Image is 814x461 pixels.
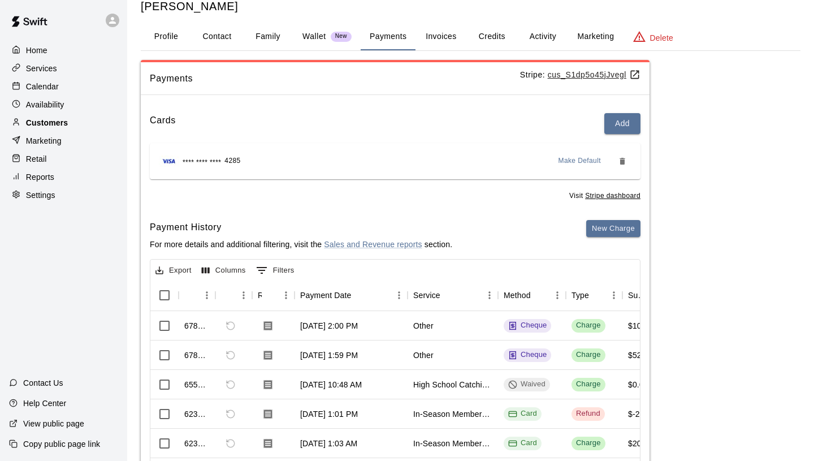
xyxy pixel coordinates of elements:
[26,153,47,165] p: Retail
[650,32,673,44] p: Delete
[221,404,240,424] span: Cannot refund a payment with type REFUND
[179,279,215,311] div: Id
[221,434,240,453] span: This payment has already been refunded. The refund has ID 623996
[331,33,352,40] span: New
[628,408,660,420] div: $-200.00
[569,191,640,202] span: Visit
[508,408,537,419] div: Card
[295,279,408,311] div: Payment Date
[413,350,434,361] div: Other
[184,320,210,331] div: 678240
[300,438,357,449] div: Jun 1, 2025, 1:03 AM
[413,379,492,390] div: High School Catching (14u-18u)
[576,408,600,419] div: Refund
[585,192,640,200] u: Stripe dashboard
[9,78,118,95] div: Calendar
[258,316,278,336] button: Download Receipt
[576,438,601,449] div: Charge
[566,279,622,311] div: Type
[415,23,466,50] button: Invoices
[9,114,118,131] a: Customers
[628,438,657,449] div: $200.00
[440,287,456,303] button: Sort
[9,96,118,113] a: Availability
[159,156,179,167] img: Credit card brand logo
[498,279,566,311] div: Method
[221,346,240,365] span: Refund payment
[568,23,623,50] button: Marketing
[243,23,293,50] button: Family
[215,279,252,311] div: Refund
[481,287,498,304] button: Menu
[23,377,63,389] p: Contact Us
[300,408,358,420] div: Jun 1, 2025, 1:01 PM
[9,60,118,77] div: Services
[413,320,434,331] div: Other
[413,438,492,449] div: In-Season Membership
[361,23,415,50] button: Payments
[221,375,240,394] span: Refund payment
[508,320,547,331] div: Cheque
[576,320,601,331] div: Charge
[141,23,800,50] div: basic tabs example
[628,379,648,390] div: $0.00
[300,350,358,361] div: Jul 1, 2025, 1:59 PM
[9,169,118,186] a: Reports
[221,316,240,335] span: Refund payment
[628,320,657,331] div: $100.00
[184,287,200,303] button: Sort
[278,287,295,304] button: Menu
[252,279,295,311] div: Receipt
[258,374,278,395] button: Download Receipt
[192,23,243,50] button: Contact
[150,71,520,86] span: Payments
[549,287,566,304] button: Menu
[26,81,59,92] p: Calendar
[184,350,210,361] div: 678233
[466,23,517,50] button: Credits
[23,418,84,429] p: View public page
[258,433,278,454] button: Download Receipt
[548,70,640,79] a: cus_S1dp5o45jJvegl
[413,408,492,420] div: In-Season Membership
[589,287,605,303] button: Sort
[258,279,262,311] div: Receipt
[184,438,210,449] div: 623031
[26,63,57,74] p: Services
[258,345,278,365] button: Download Receipt
[23,398,66,409] p: Help Center
[199,262,249,279] button: Select columns
[517,23,568,50] button: Activity
[613,152,631,170] button: Remove
[605,287,622,304] button: Menu
[628,350,657,361] div: $525.00
[9,42,118,59] div: Home
[253,261,297,279] button: Show filters
[352,287,367,303] button: Sort
[150,239,452,250] p: For more details and additional filtering, visit the section.
[324,240,422,249] a: Sales and Revenue reports
[300,379,362,390] div: Jun 18, 2025, 10:48 AM
[9,187,118,204] a: Settings
[26,45,47,56] p: Home
[508,438,537,449] div: Card
[150,113,176,134] h6: Cards
[508,350,547,360] div: Cheque
[141,23,192,50] button: Profile
[504,279,531,311] div: Method
[413,279,440,311] div: Service
[26,117,68,128] p: Customers
[153,262,194,279] button: Export
[184,408,210,420] div: 623996
[198,287,215,304] button: Menu
[9,150,118,167] a: Retail
[184,379,210,390] div: 655411
[221,287,237,303] button: Sort
[520,69,640,81] p: Stripe:
[576,350,601,360] div: Charge
[262,287,278,303] button: Sort
[576,379,601,390] div: Charge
